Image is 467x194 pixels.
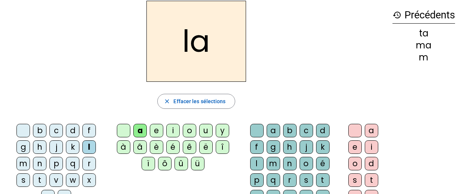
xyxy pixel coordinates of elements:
[365,124,378,137] div: a
[82,124,96,137] div: f
[392,41,455,50] div: ma
[300,173,313,187] div: s
[392,11,401,20] mat-icon: history
[158,157,172,170] div: ô
[82,157,96,170] div: r
[16,173,30,187] div: s
[33,140,46,154] div: h
[348,157,362,170] div: o
[33,157,46,170] div: n
[183,124,196,137] div: o
[348,140,362,154] div: e
[49,157,63,170] div: p
[150,140,163,154] div: è
[267,140,280,154] div: g
[250,157,264,170] div: l
[392,29,455,38] div: ta
[166,140,180,154] div: é
[191,157,204,170] div: ü
[16,157,30,170] div: m
[199,124,213,137] div: u
[173,97,225,106] span: Effacer les sélections
[133,140,147,154] div: â
[283,173,297,187] div: r
[216,124,229,137] div: y
[66,173,79,187] div: w
[150,124,163,137] div: e
[33,173,46,187] div: t
[365,157,378,170] div: d
[183,140,196,154] div: ê
[16,140,30,154] div: g
[392,53,455,62] div: m
[250,140,264,154] div: f
[267,124,280,137] div: a
[283,124,297,137] div: b
[33,124,46,137] div: b
[164,98,170,105] mat-icon: close
[267,173,280,187] div: q
[300,157,313,170] div: o
[133,124,147,137] div: a
[348,173,362,187] div: s
[316,157,330,170] div: é
[142,157,155,170] div: ï
[316,173,330,187] div: t
[283,157,297,170] div: n
[49,124,63,137] div: c
[283,140,297,154] div: h
[250,173,264,187] div: p
[166,124,180,137] div: i
[392,7,455,24] h3: Précédents
[316,140,330,154] div: k
[146,1,246,82] h2: la
[49,173,63,187] div: v
[82,173,96,187] div: x
[117,140,130,154] div: à
[300,140,313,154] div: j
[66,140,79,154] div: k
[66,157,79,170] div: q
[175,157,188,170] div: û
[365,173,378,187] div: t
[365,140,378,154] div: i
[316,124,330,137] div: d
[199,140,213,154] div: ë
[300,124,313,137] div: c
[216,140,229,154] div: î
[66,124,79,137] div: d
[157,94,235,109] button: Effacer les sélections
[82,140,96,154] div: l
[49,140,63,154] div: j
[267,157,280,170] div: m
